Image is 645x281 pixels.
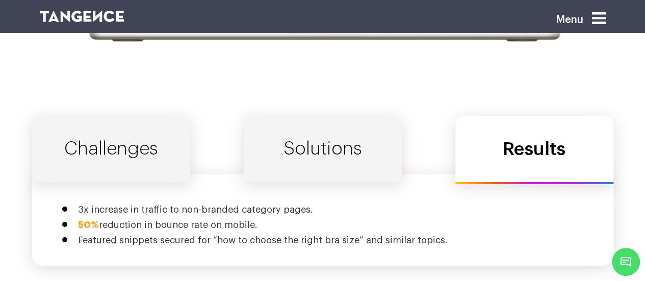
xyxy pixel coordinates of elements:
[78,205,598,215] li: 3x increase in traffic to non-branded category pages.
[455,116,613,184] a: Results
[244,116,402,182] a: Solutions
[612,248,640,276] span: Chat Widget
[78,235,598,245] li: Featured snippets secured for “how to choose the right bra size” and similar topics.
[32,116,190,182] a: Challenges
[40,11,124,22] img: logo SVG
[78,220,598,230] li: reduction in bounce rate on mobile.
[78,220,99,229] span: 50%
